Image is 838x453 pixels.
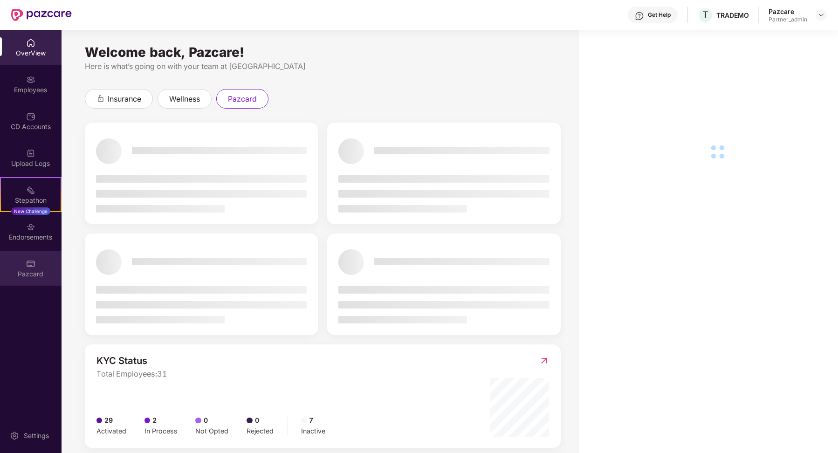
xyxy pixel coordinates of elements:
span: wellness [169,93,200,105]
div: Partner_admin [769,16,807,23]
div: New Challenge [11,207,50,215]
div: animation [96,94,105,103]
span: 0 [255,415,259,426]
span: T [702,9,708,21]
img: svg+xml;base64,PHN2ZyBpZD0iQ0RfQWNjb3VudHMiIGRhdGEtbmFtZT0iQ0QgQWNjb3VudHMiIHhtbG5zPSJodHRwOi8vd3... [26,112,35,121]
img: svg+xml;base64,PHN2ZyBpZD0iSGVscC0zMngzMiIgeG1sbnM9Imh0dHA6Ly93d3cudzMub3JnLzIwMDAvc3ZnIiB3aWR0aD... [635,11,644,21]
span: insurance [108,93,141,105]
div: Stepathon [1,196,61,205]
div: Get Help [648,11,671,19]
img: svg+xml;base64,PHN2ZyBpZD0iUGF6Y2FyZCIgeG1sbnM9Imh0dHA6Ly93d3cudzMub3JnLzIwMDAvc3ZnIiB3aWR0aD0iMj... [26,259,35,268]
div: Pazcare [769,7,807,16]
img: New Pazcare Logo [11,9,72,21]
div: In Process [144,426,178,436]
div: Activated [96,426,126,436]
div: Rejected [247,426,274,436]
span: 29 [104,415,113,426]
div: TRADEMO [716,11,749,20]
span: Total Employees: 31 [96,370,167,377]
img: svg+xml;base64,PHN2ZyBpZD0iSG9tZSIgeG1sbnM9Imh0dHA6Ly93d3cudzMub3JnLzIwMDAvc3ZnIiB3aWR0aD0iMjAiIG... [26,38,35,48]
img: svg+xml;base64,PHN2ZyBpZD0iRW5kb3JzZW1lbnRzIiB4bWxucz0iaHR0cDovL3d3dy53My5vcmcvMjAwMC9zdmciIHdpZH... [26,222,35,232]
img: svg+xml;base64,PHN2ZyBpZD0iU2V0dGluZy0yMHgyMCIgeG1sbnM9Imh0dHA6Ly93d3cudzMub3JnLzIwMDAvc3ZnIiB3aW... [10,431,19,440]
span: 0 [204,415,208,426]
img: svg+xml;base64,PHN2ZyBpZD0iRW1wbG95ZWVzIiB4bWxucz0iaHR0cDovL3d3dy53My5vcmcvMjAwMC9zdmciIHdpZHRoPS... [26,75,35,84]
span: pazcard [228,93,257,105]
div: Not Opted [195,426,228,436]
div: Here is what’s going on with your team at [GEOGRAPHIC_DATA] [85,61,561,72]
img: svg+xml;base64,PHN2ZyBpZD0iVXBsb2FkX0xvZ3MiIGRhdGEtbmFtZT0iVXBsb2FkIExvZ3MiIHhtbG5zPSJodHRwOi8vd3... [26,149,35,158]
div: Inactive [301,426,325,436]
img: svg+xml;base64,PHN2ZyBpZD0iRHJvcGRvd24tMzJ4MzIiIHhtbG5zPSJodHRwOi8vd3d3LnczLm9yZy8yMDAwL3N2ZyIgd2... [817,11,825,19]
img: svg+xml;base64,PHN2ZyB4bWxucz0iaHR0cDovL3d3dy53My5vcmcvMjAwMC9zdmciIHdpZHRoPSIyMSIgaGVpZ2h0PSIyMC... [26,185,35,195]
span: KYC Status [96,356,167,365]
div: Welcome back, Pazcare! [85,48,561,56]
span: 7 [309,415,313,426]
img: RedirectIcon [539,356,549,365]
span: 2 [152,415,157,426]
div: Settings [21,431,52,440]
